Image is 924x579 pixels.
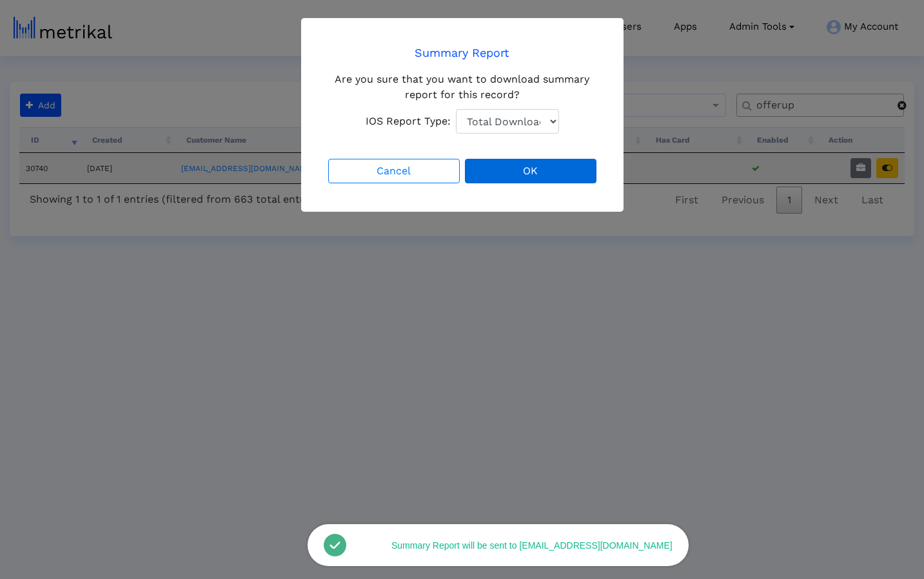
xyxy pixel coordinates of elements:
div: Are you sure that you want to download summary report for this record? [326,72,599,134]
button: Cancel [328,159,460,183]
span: IOS Report Type: [366,114,451,129]
button: OK [465,159,596,183]
h4: Summary Report [326,44,599,61]
div: Summary Report will be sent to [EMAIL_ADDRESS][DOMAIN_NAME] [378,540,673,551]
